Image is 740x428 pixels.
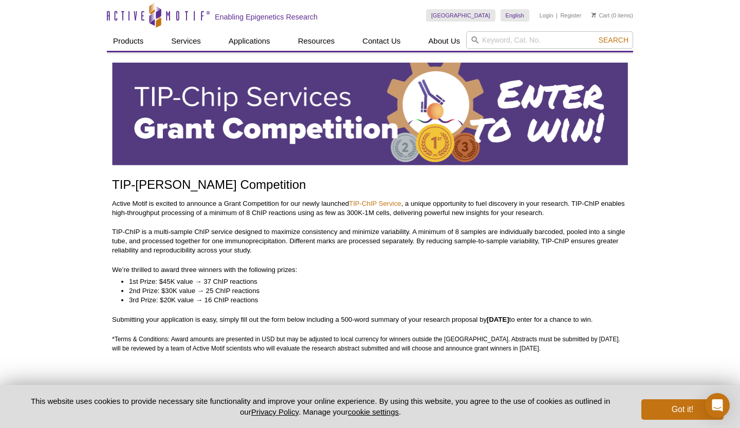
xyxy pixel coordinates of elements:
p: Submitting your application is easy, simply fill out the form below including a 500-word summary ... [112,315,628,324]
img: Active Motif TIP-ChIP Services Grant Competition [112,63,628,165]
li: 1st Prize: $45K value → 37 ChIP reactions [129,277,618,286]
button: Got it! [641,399,724,420]
input: Keyword, Cat. No. [466,31,633,49]
p: We’re thrilled to award three winners with the following prizes: [112,265,628,275]
h1: TIP-[PERSON_NAME] Competition [112,178,628,193]
span: Search [599,36,628,44]
h2: Enabling Epigenetics Research [215,12,318,22]
img: Your Cart [591,12,596,17]
p: *Terms & Conditions: Award amounts are presented in USD but may be adjusted to local currency for... [112,335,628,353]
button: cookie settings [348,407,399,416]
div: Open Intercom Messenger [705,393,730,418]
a: Login [540,12,553,19]
li: 3rd Prize: $20K value → 16 ChIP reactions [129,296,618,305]
p: This website uses cookies to provide necessary site functionality and improve your online experie... [16,396,624,417]
a: Cart [591,12,609,19]
a: [GEOGRAPHIC_DATA] [426,9,495,22]
p: Active Motif is excited to announce a Grant Competition for our newly launched , a unique opportu... [112,199,628,218]
li: | [556,9,558,22]
li: 2nd Prize: $30K value → 25 ChIP reactions [129,286,618,296]
a: English [501,9,529,22]
a: About Us [422,31,467,51]
button: Search [596,35,632,45]
p: TIP-ChIP is a multi-sample ChIP service designed to maximize consistency and minimize variability... [112,227,628,255]
a: Contact Us [356,31,406,51]
a: Services [165,31,207,51]
a: Applications [223,31,276,51]
a: Privacy Policy [251,407,299,416]
a: Register [560,12,581,19]
a: Resources [292,31,341,51]
li: (0 items) [591,9,633,22]
a: Products [107,31,150,51]
strong: [DATE] [487,316,509,323]
a: TIP-ChIP Service [349,200,401,207]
